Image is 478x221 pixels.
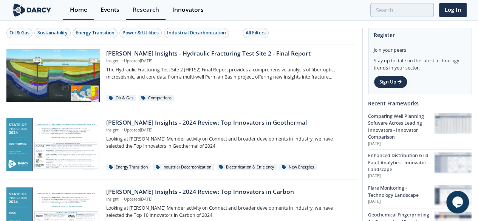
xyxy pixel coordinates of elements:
[106,196,351,202] p: Insight Updated [DATE]
[34,28,71,38] button: Sustainability
[374,28,466,42] div: Register
[370,3,434,17] input: Advanced Search
[106,136,351,150] p: Looking at [PERSON_NAME] Member activity on Connect and broader developments in industry, we have...
[374,76,407,88] a: Sign Up
[439,3,467,17] a: Log In
[119,28,162,38] button: Power & Utilities
[243,28,269,38] button: All Filters
[76,29,114,36] div: Energy Transition
[368,110,472,149] a: Comparing Well Planning Software Across Leading Innovators - Innovator Comparison [DATE] Comparin...
[368,141,434,147] p: [DATE]
[73,28,118,38] button: Energy Transition
[368,173,434,179] p: [DATE]
[368,152,434,173] div: Enhanced Distribution Grid Fault Analytics - Innovator Landscape
[106,127,351,133] p: Insight Updated [DATE]
[374,54,466,71] div: Stay up to date on the latest technology trends in your sector.
[6,118,357,171] a: Darcy Insights - 2024 Review: Top Innovators in Geothermal preview [PERSON_NAME] Insights - 2024 ...
[106,49,351,58] div: [PERSON_NAME] Insights - Hydraulic Fracturing Test Site 2 - Final Report
[279,164,317,171] div: New Energies
[374,42,466,54] div: Join your peers
[106,205,351,219] p: Looking at [PERSON_NAME] Member activity on Connect and broader developments in industry, we have...
[106,58,351,64] p: Insight Updated [DATE]
[446,191,470,213] iframe: chat widget
[368,113,434,141] div: Comparing Well Planning Software Across Leading Innovators - Innovator Comparison
[106,164,150,171] div: Energy Transition
[368,199,434,205] p: [DATE]
[153,164,214,171] div: Industrial Decarbonization
[120,196,124,202] span: •
[246,29,266,36] div: All Filters
[101,7,119,13] div: Events
[172,7,204,13] div: Innovators
[167,29,226,36] div: Industrial Decarbonization
[106,95,136,102] div: Oil & Gas
[120,58,124,63] span: •
[6,28,32,38] button: Oil & Gas
[6,49,357,102] a: Darcy Insights - Hydraulic Fracturing Test Site 2 - Final Report preview [PERSON_NAME] Insights -...
[368,182,472,209] a: Flare Monitoring - Technology Landscape [DATE] Flare Monitoring - Technology Landscape preview
[217,164,277,171] div: Electrification & Efficiency
[37,29,68,36] div: Sustainability
[12,3,53,17] img: logo-wide.svg
[133,7,159,13] div: Research
[139,95,174,102] div: Completions
[70,7,87,13] div: Home
[368,149,472,182] a: Enhanced Distribution Grid Fault Analytics - Innovator Landscape [DATE] Enhanced Distribution Gri...
[106,187,351,196] div: [PERSON_NAME] Insights - 2024 Review: Top Innovators in Carbon
[122,29,159,36] div: Power & Utilities
[368,97,472,110] div: Recent Frameworks
[120,127,124,133] span: •
[164,28,229,38] button: Industrial Decarbonization
[9,29,29,36] div: Oil & Gas
[368,185,434,199] div: Flare Monitoring - Technology Landscape
[106,118,351,127] div: [PERSON_NAME] Insights - 2024 Review: Top Innovators in Geothermal
[106,66,351,80] p: The Hydraulic Fracturing Test Site 2 (HFTS2) Final Report provides a comprehensive analysis of fi...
